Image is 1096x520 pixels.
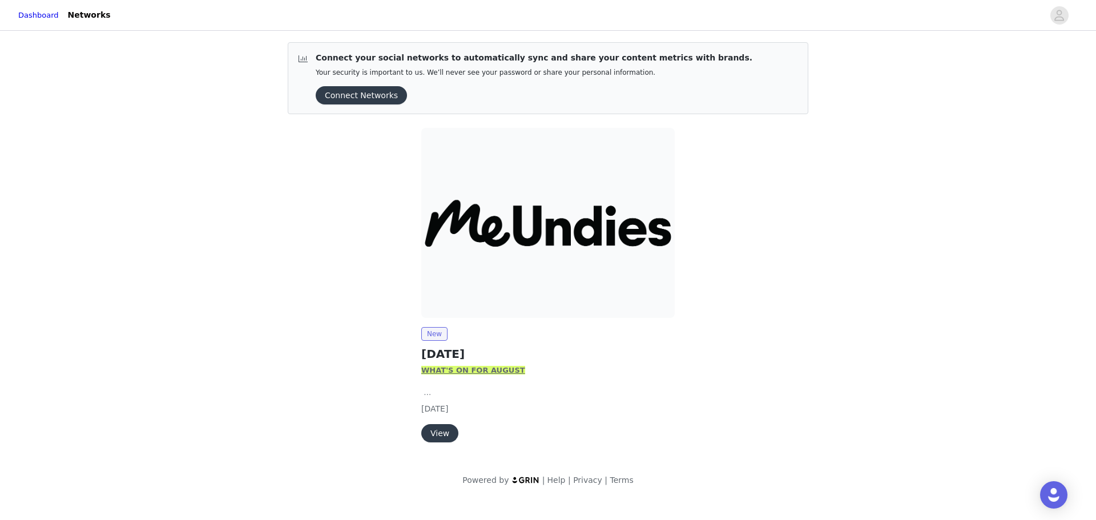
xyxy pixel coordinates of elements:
span: | [542,475,545,485]
span: | [605,475,607,485]
p: Connect your social networks to automatically sync and share your content metrics with brands. [316,52,752,64]
a: Help [547,475,566,485]
a: Privacy [573,475,602,485]
a: Dashboard [18,10,59,21]
strong: W [421,366,429,374]
img: MeUndies [421,128,675,318]
span: [DATE] [421,404,448,413]
a: Terms [610,475,633,485]
div: Open Intercom Messenger [1040,481,1067,509]
span: Powered by [462,475,509,485]
a: Networks [61,2,118,28]
span: New [421,327,448,341]
button: Connect Networks [316,86,407,104]
h2: [DATE] [421,345,675,362]
p: Your security is important to us. We’ll never see your password or share your personal information. [316,68,752,77]
a: View [421,429,458,438]
span: | [568,475,571,485]
button: View [421,424,458,442]
strong: HAT'S ON FOR AUGUST [429,366,525,374]
div: avatar [1054,6,1065,25]
img: logo [511,476,540,483]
